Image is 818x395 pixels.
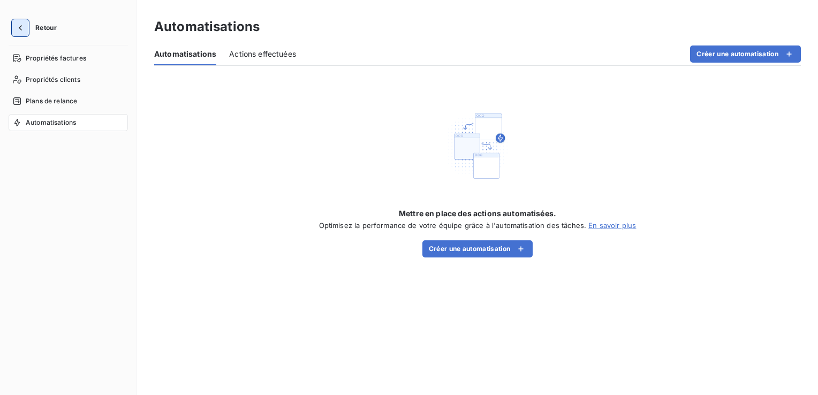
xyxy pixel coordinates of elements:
[9,93,128,110] a: Plans de relance
[9,114,128,131] a: Automatisations
[422,240,533,257] button: Créer une automatisation
[35,25,57,31] span: Retour
[154,49,216,59] span: Automatisations
[9,19,65,36] button: Retour
[9,50,128,67] a: Propriétés factures
[782,359,807,384] iframe: Intercom live chat
[443,112,512,181] img: Empty state
[26,75,80,85] span: Propriétés clients
[588,221,636,230] a: En savoir plus
[9,71,128,88] a: Propriétés clients
[26,96,77,106] span: Plans de relance
[399,208,556,219] span: Mettre en place des actions automatisées.
[154,17,260,36] h3: Automatisations
[319,221,587,230] span: Optimisez la performance de votre équipe grâce à l'automatisation des tâches.
[690,45,801,63] button: Créer une automatisation
[26,54,86,63] span: Propriétés factures
[229,49,296,59] span: Actions effectuées
[26,118,76,127] span: Automatisations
